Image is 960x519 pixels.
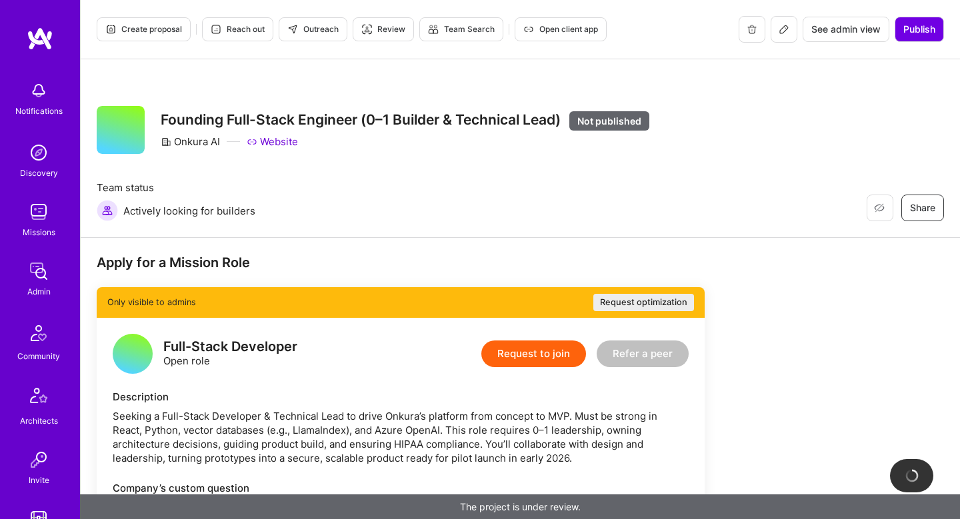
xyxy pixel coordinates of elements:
img: teamwork [25,199,52,225]
div: Invite [29,473,49,487]
div: Seeking a Full-Stack Developer & Technical Lead to drive Onkura’s platform from concept to MVP. M... [113,409,689,465]
span: Team Search [428,23,495,35]
span: Reach out [211,23,265,35]
span: Open client app [523,23,598,35]
button: Refer a peer [597,340,689,367]
button: Share [901,195,944,221]
img: Actively looking for builders [97,200,118,221]
button: Reach out [202,17,273,41]
button: Outreach [279,17,347,41]
img: Community [23,317,55,349]
i: icon Targeter [361,24,372,35]
div: Admin [27,284,51,298]
span: Review [361,23,405,35]
button: Open client app [515,17,607,41]
div: Discovery [20,166,58,180]
img: admin teamwork [25,258,52,284]
span: Actively looking for builders [123,204,255,218]
span: Publish [903,23,935,36]
img: logo [27,27,53,51]
span: See admin view [811,23,881,36]
h3: Founding Full-Stack Engineer (0–1 Builder & Technical Lead) [161,111,649,129]
img: loading [905,469,919,482]
div: Full-Stack Developer [163,340,297,354]
i: icon CompanyGray [161,137,171,147]
button: See admin view [803,17,889,42]
button: Request to join [481,340,586,367]
div: Open role [163,340,297,368]
span: Create proposal [105,23,182,35]
a: Website [247,135,298,149]
button: Publish [895,17,944,42]
span: Outreach [287,23,339,35]
button: Review [353,17,414,41]
div: Company’s custom question [113,481,689,495]
div: Architects [20,414,58,428]
span: Share [910,201,935,215]
div: The project is under review. [80,494,960,519]
div: Only visible to admins [97,287,705,318]
div: Onkura AI [161,135,220,149]
div: Apply for a Mission Role [97,254,705,271]
i: icon EyeClosed [874,203,885,213]
span: Team status [97,181,255,195]
img: Architects [23,382,55,414]
img: Invite [25,446,52,473]
div: Not published [569,111,649,131]
img: bell [25,77,52,104]
img: discovery [25,139,52,166]
button: Create proposal [97,17,191,41]
div: Community [17,349,60,363]
div: Notifications [15,104,63,118]
i: icon Proposal [105,24,116,35]
div: Missions [23,225,55,239]
button: Request optimization [593,294,694,311]
div: Description [113,390,689,404]
button: Team Search [419,17,503,41]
